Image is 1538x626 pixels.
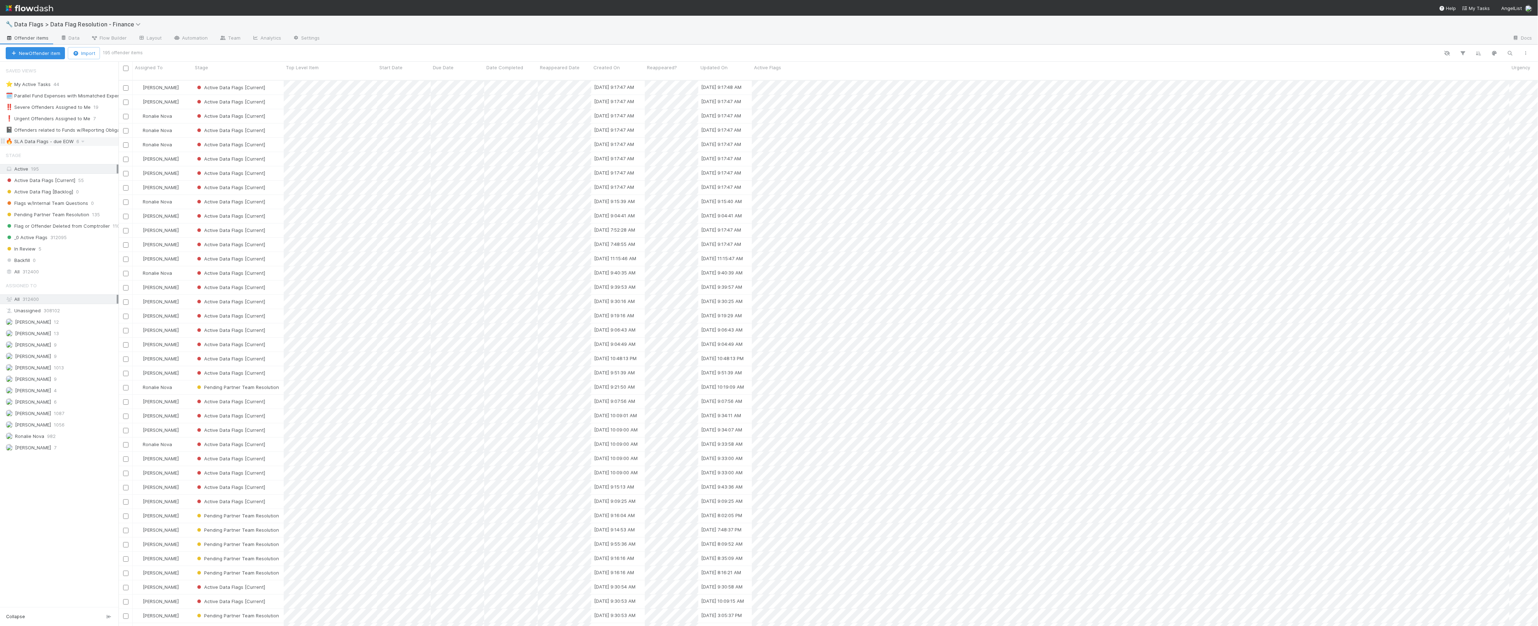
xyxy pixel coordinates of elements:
[136,170,142,176] img: avatar_d7f67417-030a-43ce-a3ce-a315a3ccfd08.png
[143,142,172,147] span: Ronalie Nova
[1462,5,1490,12] a: My Tasks
[701,540,743,547] div: [DATE] 8:09:52 AM
[196,299,265,304] span: Active Data Flags [Current]
[136,341,179,348] div: [PERSON_NAME]
[136,113,142,119] img: avatar_0d9988fd-9a15-4cc7-ad96-88feab9e0fa9.png
[701,340,743,348] div: [DATE] 9:04:49 AM
[123,271,128,276] input: Toggle Row Selected
[6,341,13,348] img: avatar_c7c7de23-09de-42ad-8e02-7981c37ee075.png
[123,128,128,133] input: Toggle Row Selected
[214,33,246,44] a: Team
[701,226,741,233] div: [DATE] 9:17:47 AM
[594,412,637,419] div: [DATE] 10:09:01 AM
[143,199,172,205] span: Ronalie Nova
[196,499,265,504] span: Active Data Flags [Current]
[136,384,142,390] img: avatar_0d9988fd-9a15-4cc7-ad96-88feab9e0fa9.png
[123,442,128,448] input: Toggle Row Selected
[196,127,265,134] div: Active Data Flags [Current]
[196,484,265,491] div: Active Data Flags [Current]
[136,469,179,476] div: [PERSON_NAME]
[594,526,635,533] div: [DATE] 9:14:53 AM
[136,455,179,462] div: [PERSON_NAME]
[196,170,265,177] div: Active Data Flags [Current]
[123,100,128,105] input: Toggle Row Selected
[594,383,635,390] div: [DATE] 9:21:50 AM
[143,270,172,276] span: Ronalie Nova
[143,327,179,333] span: [PERSON_NAME]
[701,183,741,191] div: [DATE] 9:17:47 AM
[701,212,742,219] div: [DATE] 9:04:41 AM
[594,241,635,248] div: [DATE] 7:48:55 AM
[123,114,128,119] input: Toggle Row Selected
[196,212,265,219] div: Active Data Flags [Current]
[701,326,743,333] div: [DATE] 9:06:43 AM
[123,200,128,205] input: Toggle Row Selected
[196,184,265,191] div: Active Data Flags [Current]
[143,213,179,219] span: [PERSON_NAME]
[136,141,172,148] div: Ronalie Nova
[701,169,741,176] div: [DATE] 9:17:47 AM
[701,455,743,462] div: [DATE] 9:33:00 AM
[594,112,634,119] div: [DATE] 9:17:47 AM
[123,257,128,262] input: Toggle Row Selected
[594,84,634,91] div: [DATE] 9:17:47 AM
[123,157,128,162] input: Toggle Row Selected
[85,33,132,44] a: Flow Builder
[196,427,265,433] span: Active Data Flags [Current]
[196,384,279,390] span: Pending Partner Team Resolution
[6,444,13,451] img: avatar_8d06466b-a936-4205-8f52-b0cc03e2a179.png
[136,556,142,561] img: avatar_b6a6ccf4-6160-40f7-90da-56c3221167ae.png
[123,456,128,462] input: Toggle Row Selected
[143,227,179,233] span: [PERSON_NAME]
[594,298,635,305] div: [DATE] 9:30:16 AM
[196,327,265,333] span: Active Data Flags [Current]
[196,312,265,319] div: Active Data Flags [Current]
[123,499,128,505] input: Toggle Row Selected
[701,141,741,148] div: [DATE] 9:17:47 AM
[701,426,742,433] div: [DATE] 9:34:07 AM
[143,470,179,476] span: [PERSON_NAME]
[136,299,142,304] img: avatar_487f705b-1efa-4920-8de6-14528bcda38c.png
[701,269,743,276] div: [DATE] 9:40:39 AM
[143,99,179,105] span: [PERSON_NAME]
[196,555,279,562] div: Pending Partner Team Resolution
[594,283,636,291] div: [DATE] 9:39:53 AM
[136,426,179,434] div: [PERSON_NAME]
[136,185,142,190] img: avatar_d7f67417-030a-43ce-a3ce-a315a3ccfd08.png
[196,513,279,519] span: Pending Partner Team Resolution
[196,498,265,505] div: Active Data Flags [Current]
[143,527,179,533] span: [PERSON_NAME]
[136,456,142,461] img: avatar_b6a6ccf4-6160-40f7-90da-56c3221167ae.png
[136,112,172,120] div: Ronalie Nova
[594,498,636,505] div: [DATE] 9:09:25 AM
[6,364,13,371] img: avatar_d7f67417-030a-43ce-a3ce-a315a3ccfd08.png
[196,512,279,519] div: Pending Partner Team Resolution
[6,330,13,337] img: avatar_fee1282a-8af6-4c79-b7c7-bf2cfad99775.png
[196,327,265,334] div: Active Data Flags [Current]
[136,255,179,262] div: [PERSON_NAME]
[701,355,744,362] div: [DATE] 10:48:13 PM
[594,469,638,476] div: [DATE] 10:09:00 AM
[123,185,128,191] input: Toggle Row Selected
[196,227,265,233] span: Active Data Flags [Current]
[196,170,265,176] span: Active Data Flags [Current]
[1462,5,1490,11] span: My Tasks
[123,214,128,219] input: Toggle Row Selected
[136,512,179,519] div: [PERSON_NAME]
[196,370,265,376] span: Active Data Flags [Current]
[143,399,179,404] span: [PERSON_NAME]
[143,370,179,376] span: [PERSON_NAME]
[123,485,128,490] input: Toggle Row Selected
[136,527,142,533] img: avatar_d7f67417-030a-43ce-a3ce-a315a3ccfd08.png
[136,170,179,177] div: [PERSON_NAME]
[136,541,179,548] div: [PERSON_NAME]
[136,127,142,133] img: avatar_0d9988fd-9a15-4cc7-ad96-88feab9e0fa9.png
[143,85,179,90] span: [PERSON_NAME]
[143,127,172,133] span: Ronalie Nova
[143,513,179,519] span: [PERSON_NAME]
[594,440,638,448] div: [DATE] 10:09:00 AM
[136,513,142,519] img: avatar_d7f67417-030a-43ce-a3ce-a315a3ccfd08.png
[136,441,172,448] div: Ronalie Nova
[143,441,172,447] span: Ronalie Nova
[123,328,128,333] input: Toggle Row Selected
